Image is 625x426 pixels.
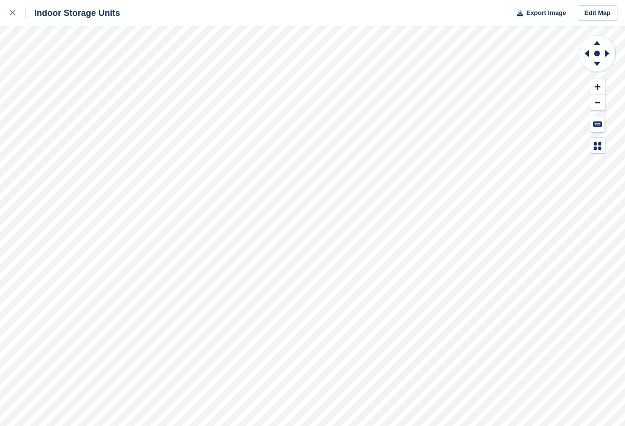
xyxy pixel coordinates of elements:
[26,7,120,19] div: Indoor Storage Units
[526,8,566,18] span: Export Image
[590,79,605,95] button: Zoom In
[511,5,566,21] button: Export Image
[590,116,605,132] button: Keyboard Shortcuts
[590,138,605,154] button: Map Legend
[590,95,605,111] button: Zoom Out
[578,5,617,21] a: Edit Map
